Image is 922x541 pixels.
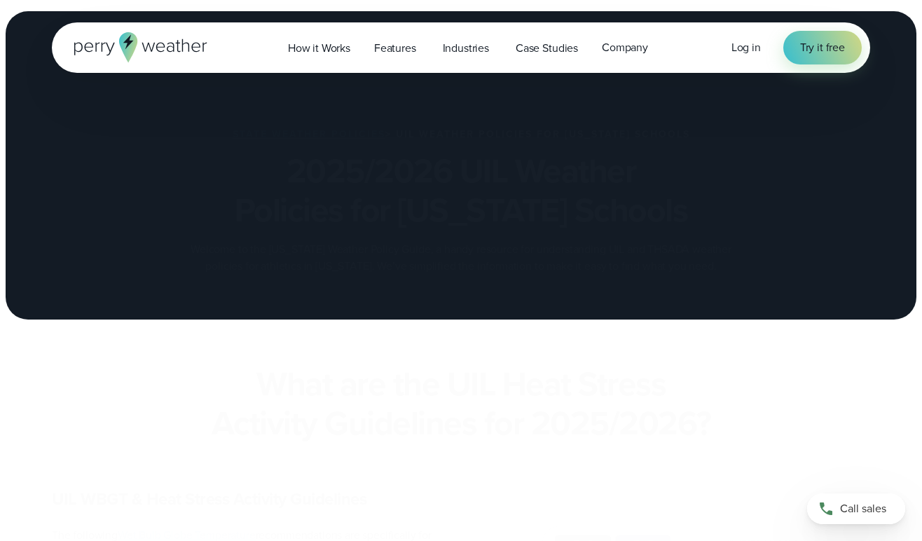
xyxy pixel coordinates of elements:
span: Features [374,40,416,57]
a: How it Works [276,34,362,62]
a: Case Studies [504,34,590,62]
a: Call sales [807,493,905,524]
a: Try it free [783,31,862,64]
a: Log in [731,39,761,56]
span: Try it free [800,39,845,56]
span: Call sales [840,500,886,517]
span: Log in [731,39,761,55]
span: Case Studies [516,40,578,57]
span: How it Works [288,40,350,57]
span: Industries [443,40,489,57]
span: Company [602,39,648,56]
